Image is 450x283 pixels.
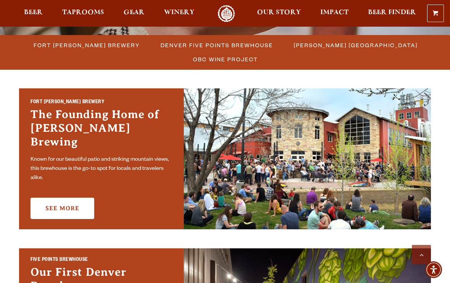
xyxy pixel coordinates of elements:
img: Fort Collins Brewery & Taproom' [184,88,431,229]
a: OBC Wine Project [188,54,262,65]
a: Winery [159,5,199,22]
span: Our Story [257,10,301,16]
a: Taprooms [57,5,109,22]
a: [PERSON_NAME] [GEOGRAPHIC_DATA] [289,40,421,51]
a: Beer [19,5,48,22]
a: Impact [315,5,354,22]
span: Winery [164,10,194,16]
span: [PERSON_NAME] [GEOGRAPHIC_DATA] [294,40,418,51]
a: Denver Five Points Brewhouse [156,40,277,51]
a: Odell Home [212,5,241,22]
a: Beer Finder [363,5,421,22]
a: Gear [119,5,149,22]
h2: Fort [PERSON_NAME] Brewery [31,99,172,107]
div: Accessibility Menu [425,261,442,278]
span: Beer Finder [368,10,416,16]
span: OBC Wine Project [193,54,258,65]
a: Fort [PERSON_NAME] Brewery [29,40,144,51]
a: Scroll to top [412,245,431,264]
a: Our Story [252,5,306,22]
span: Beer [24,10,43,16]
p: Known for our beautiful patio and striking mountain views, this brewhouse is the go-to spot for l... [31,155,172,183]
h2: Five Points Brewhouse [31,256,172,265]
span: Taprooms [62,10,104,16]
a: See More [31,198,94,219]
span: Denver Five Points Brewhouse [161,40,273,51]
span: Impact [320,10,349,16]
span: Fort [PERSON_NAME] Brewery [34,40,140,51]
h3: The Founding Home of [PERSON_NAME] Brewing [31,107,172,152]
span: Gear [124,10,145,16]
